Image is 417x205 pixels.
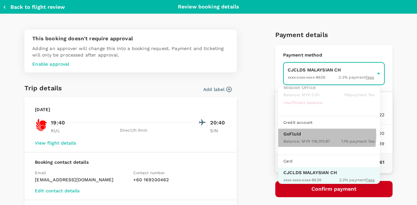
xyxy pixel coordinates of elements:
span: Balance : MYR 118,010.87 [283,139,330,144]
u: fees [366,178,375,182]
span: 3.3 % payment [339,177,375,184]
p: GoFluid [283,131,375,137]
span: Credit account [283,120,312,125]
p: CJCLDS MALAYSIAN CH [283,169,375,176]
span: XXXX-XXXX-XXXX-8639 [283,178,321,182]
span: 1.1 % payment fee [341,139,375,144]
span: Card [283,159,293,163]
